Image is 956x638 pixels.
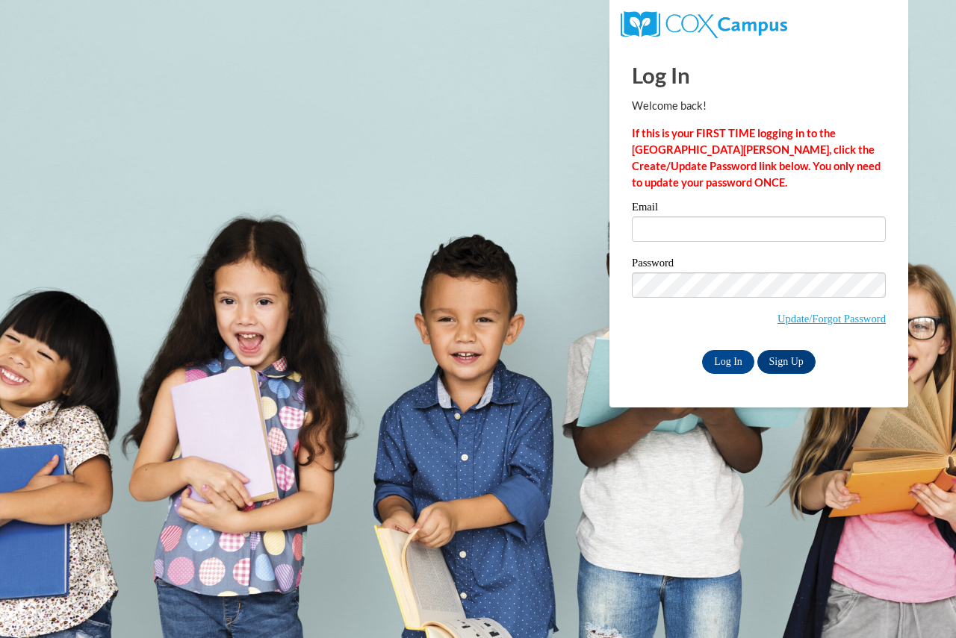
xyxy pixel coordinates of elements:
label: Password [632,257,886,272]
p: Welcome back! [632,98,886,114]
label: Email [632,201,886,216]
a: COX Campus [621,17,787,30]
img: COX Campus [621,11,787,38]
a: Update/Forgot Password [777,313,886,325]
input: Log In [702,350,754,374]
a: Sign Up [757,350,816,374]
h1: Log In [632,60,886,90]
strong: If this is your FIRST TIME logging in to the [GEOGRAPHIC_DATA][PERSON_NAME], click the Create/Upd... [632,127,881,189]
